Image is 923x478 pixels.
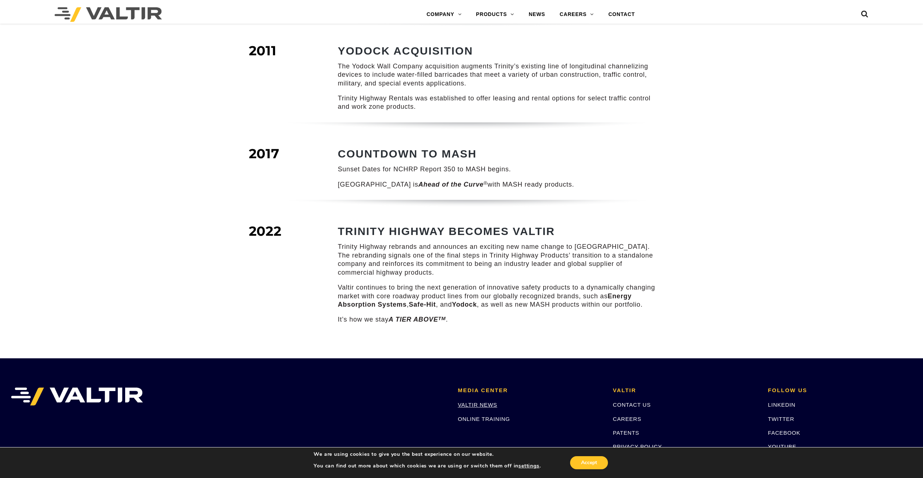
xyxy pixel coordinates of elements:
p: You can find out more about which cookies we are using or switch them off in . [314,463,541,469]
a: NEWS [521,7,552,22]
button: Accept [570,456,608,469]
p: [GEOGRAPHIC_DATA] is with MASH ready products. [338,180,660,189]
a: PRODUCTS [469,7,521,22]
a: CONTACT US [613,402,651,408]
a: CAREERS [613,416,641,422]
h2: FOLLOW US [768,387,912,394]
a: CONTACT [601,7,642,22]
img: Valtir [55,7,162,22]
strong: TRINITY HIGHWAY BECOMES VALTIR [338,225,555,237]
h2: VALTIR [613,387,757,394]
span: 2022 [249,223,282,239]
span: 2017 [249,146,279,162]
a: COMPANY [419,7,469,22]
a: TWITTER [768,416,794,422]
em: Ahead of the Curve [418,181,484,188]
p: It’s how we stay . [338,315,660,324]
strong: COUNTDOWN TO MASH [338,148,477,160]
img: VALTIR [11,387,143,406]
strong: YODOCK ACQUISITION [338,45,473,57]
p: We are using cookies to give you the best experience on our website. [314,451,541,458]
a: PATENTS [613,430,640,436]
p: Valtir continues to bring the next generation of innovative safety products to a dynamically chan... [338,283,660,309]
a: VALTIR NEWS [458,402,497,408]
strong: Safe-Hit [409,301,436,308]
span: 2011 [249,43,276,59]
em: A TIER ABOVE [389,316,446,323]
a: PRIVACY POLICY [613,443,662,450]
h2: MEDIA CENTER [458,387,602,394]
p: Sunset Dates for NCHRP Report 350 to MASH begins. [338,165,660,174]
a: FACEBOOK [768,430,800,436]
p: The Yodock Wall Company acquisition augments Trinity’s existing line of longitudinal channelizing... [338,62,660,88]
p: Trinity Highway Rentals was established to offer leasing and rental options for select traffic co... [338,94,660,111]
a: CAREERS [552,7,601,22]
strong: Yodock [452,301,477,308]
a: ONLINE TRAINING [458,416,510,422]
sup: TM [438,316,446,321]
p: Trinity Highway rebrands and announces an exciting new name change to [GEOGRAPHIC_DATA]. The rebr... [338,243,660,277]
button: settings [518,463,539,469]
a: YOUTUBE [768,443,796,450]
a: LINKEDIN [768,402,796,408]
sup: ® [484,180,488,186]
